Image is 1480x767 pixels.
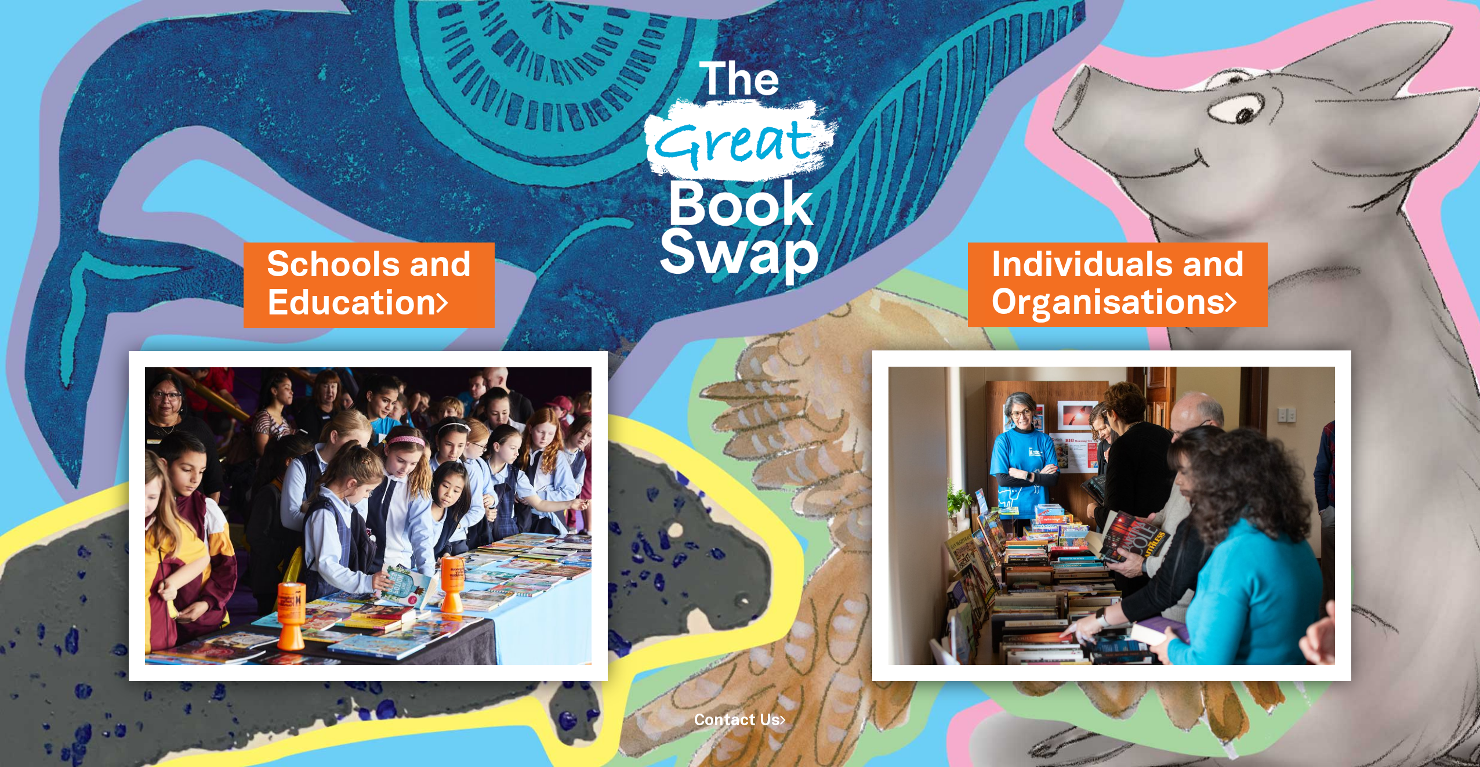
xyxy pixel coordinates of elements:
img: Great Bookswap logo [625,14,854,318]
a: Contact Us [694,714,786,728]
img: Individuals and Organisations [872,350,1351,681]
a: Individuals andOrganisations [991,242,1245,328]
a: Schools andEducation [267,242,471,328]
img: Schools and Education [129,351,608,681]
